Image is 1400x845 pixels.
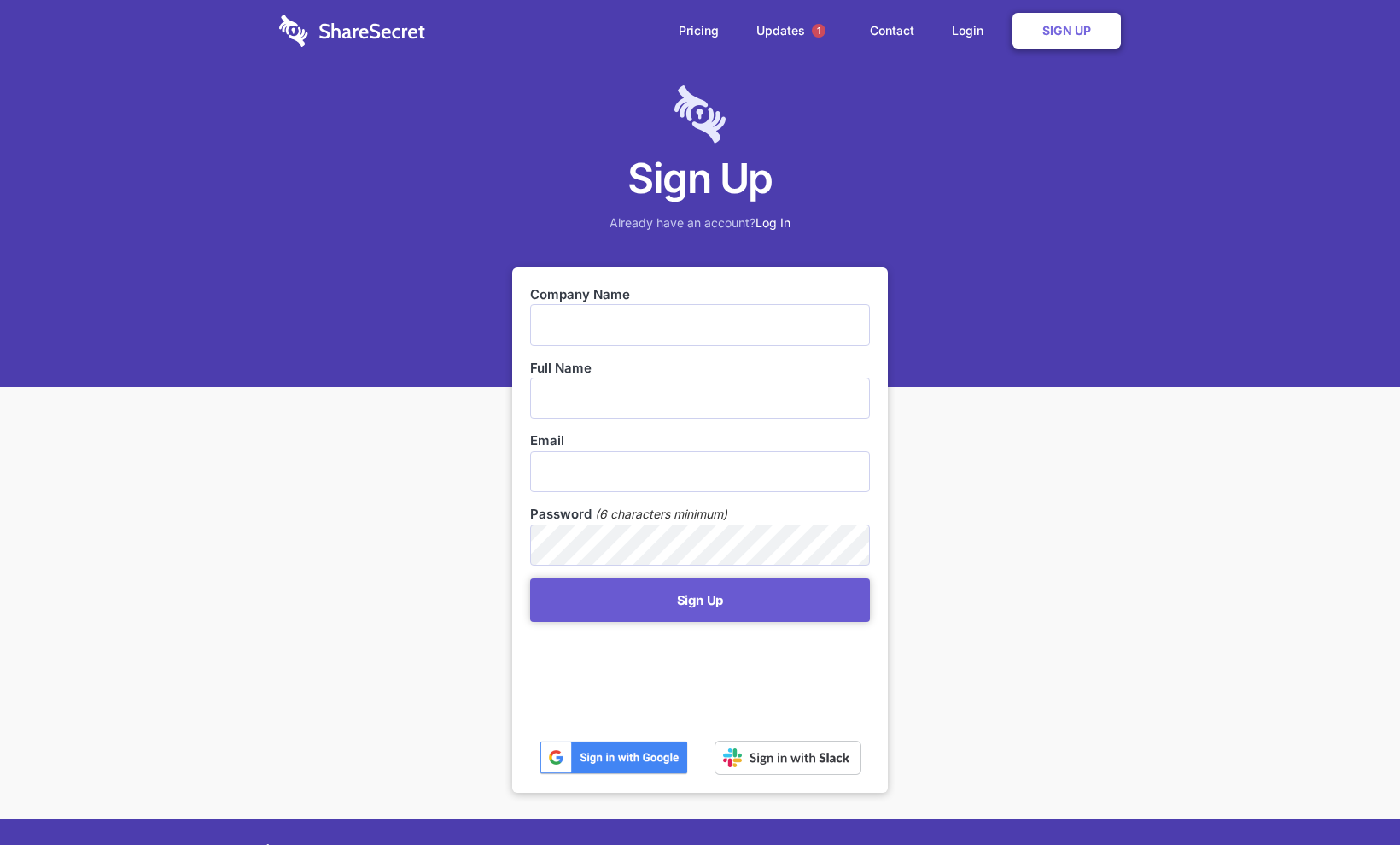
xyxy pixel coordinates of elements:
[279,15,425,47] img: logo-wordmark-white-trans-d4663122ce5f474addd5e946df7df03e33cb6a1c49d2221995e7729f52c070b2.svg
[662,4,736,57] a: Pricing
[935,4,1009,57] a: Login
[674,85,726,144] img: logo-lt-purple-60x68@2x-c671a683ea72a1d466fb5d642181eefbee81c4e10ba9aed56c8e1d7e762e8086.png
[540,741,688,775] img: btn_google_signin_dark_normal_web@2x-02e5a4921c5dab0481f19210d7229f84a41d9f18e5bdafae021273015eeb...
[530,505,592,524] label: Password
[812,24,825,38] span: 1
[853,4,931,57] a: Contact
[1012,13,1121,49] a: Sign Up
[530,431,870,450] label: Email
[755,215,790,230] a: Log In
[530,359,870,378] label: Full Name
[715,741,861,775] img: Sign in with Slack
[530,285,870,304] label: Company Name
[530,578,870,622] button: Sign Up
[595,505,727,524] em: (6 characters minimum)
[530,631,790,697] iframe: reCAPTCHA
